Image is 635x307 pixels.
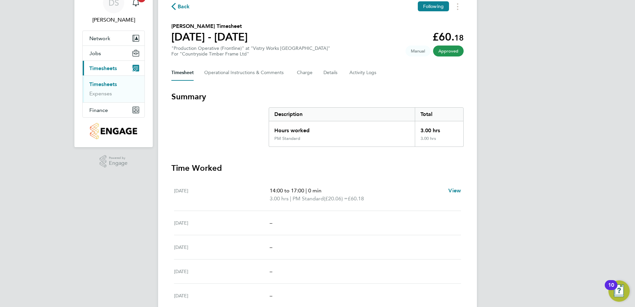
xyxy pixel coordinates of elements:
[269,121,415,136] div: Hours worked
[83,31,144,46] button: Network
[290,195,291,202] span: |
[308,187,321,194] span: 0 min
[89,107,108,113] span: Finance
[171,51,330,57] div: For "Countryside Timber Frame Ltd"
[349,65,377,81] button: Activity Logs
[89,35,110,42] span: Network
[174,219,270,227] div: [DATE]
[174,292,270,300] div: [DATE]
[270,292,272,299] span: –
[270,220,272,226] span: –
[83,46,144,60] button: Jobs
[270,187,304,194] span: 14:00 to 17:00
[171,163,464,173] h3: Time Worked
[270,268,272,274] span: –
[448,187,461,194] span: View
[448,187,461,195] a: View
[274,136,300,141] div: PM Standard
[82,123,145,139] a: Go to home page
[418,1,449,11] button: Following
[415,108,463,121] div: Total
[415,121,463,136] div: 3.00 hrs
[174,243,270,251] div: [DATE]
[415,136,463,147] div: 3.00 hrs
[109,155,128,161] span: Powered by
[348,195,364,202] span: £60.18
[306,187,307,194] span: |
[83,75,144,102] div: Timesheets
[174,187,270,203] div: [DATE]
[171,22,248,30] h2: [PERSON_NAME] Timesheet
[270,195,289,202] span: 3.00 hrs
[171,65,194,81] button: Timesheet
[608,285,614,294] div: 10
[293,195,324,203] span: PM Standard
[83,103,144,117] button: Finance
[454,33,464,43] span: 18
[423,3,444,9] span: Following
[432,31,464,43] app-decimal: £60.
[171,30,248,44] h1: [DATE] - [DATE]
[204,65,286,81] button: Operational Instructions & Comments
[608,280,630,302] button: Open Resource Center, 10 new notifications
[324,195,348,202] span: (£20.06) =
[109,160,128,166] span: Engage
[323,65,339,81] button: Details
[83,61,144,75] button: Timesheets
[90,123,137,139] img: countryside-properties-logo-retina.png
[89,65,117,71] span: Timesheets
[82,16,145,24] span: Dave Spiller
[100,155,128,168] a: Powered byEngage
[171,91,464,102] h3: Summary
[269,107,464,147] div: Summary
[171,2,190,11] button: Back
[297,65,313,81] button: Charge
[433,46,464,56] span: This timesheet has been approved.
[452,1,464,12] button: Timesheets Menu
[171,46,330,57] div: "Production Operative (Frontline)" at "Vistry Works [GEOGRAPHIC_DATA]"
[269,108,415,121] div: Description
[89,81,117,87] a: Timesheets
[89,90,112,97] a: Expenses
[174,267,270,275] div: [DATE]
[406,46,430,56] span: This timesheet was manually created.
[270,244,272,250] span: –
[178,3,190,11] span: Back
[89,50,101,56] span: Jobs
